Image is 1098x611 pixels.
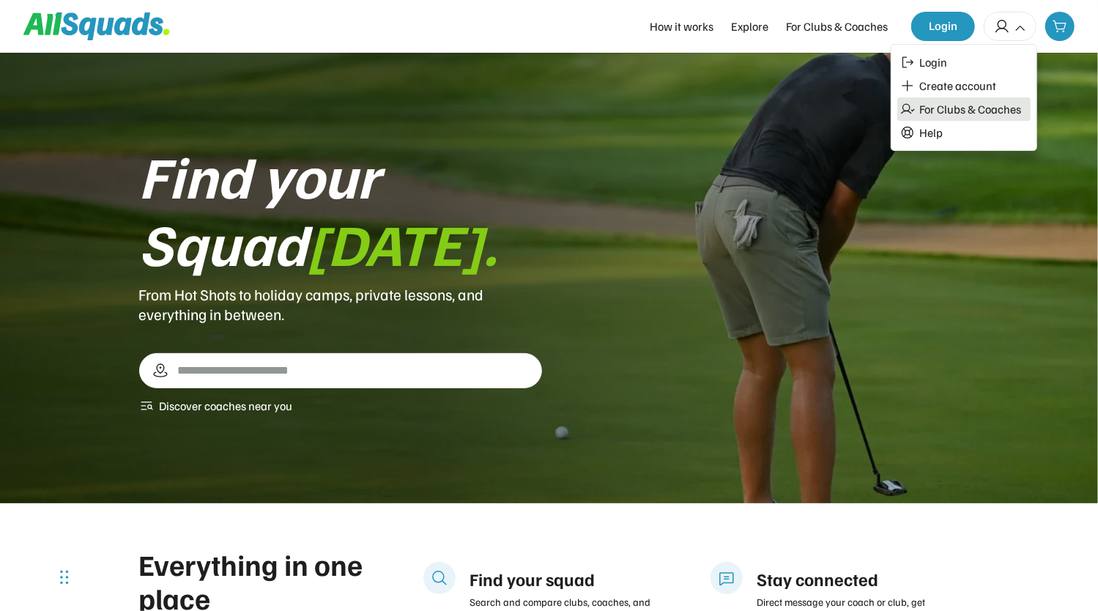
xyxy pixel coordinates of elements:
div: Stay connected [757,568,945,590]
div: For Clubs & Coaches [919,102,1021,116]
div: For Clubs & Coaches [786,18,888,35]
div: How it works [650,18,713,35]
div: Find your Squad [139,141,542,276]
div: Discover coaches near you [160,397,293,415]
div: Login [919,55,947,70]
div: Explore [731,18,768,35]
button: Login [911,12,975,41]
div: From Hot Shots to holiday camps, private lessons, and everything in between. [139,285,542,324]
div: Create account [919,78,996,93]
font: [DATE]. [308,206,498,279]
div: Find your squad [470,568,658,590]
div: Help [919,125,943,140]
